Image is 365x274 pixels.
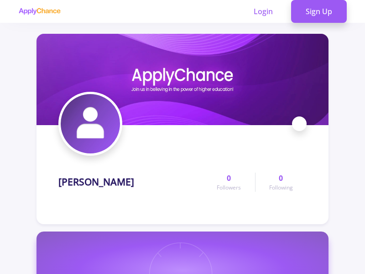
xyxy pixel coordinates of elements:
span: 0 [279,173,283,184]
a: 0Followers [203,173,255,192]
span: 0 [227,173,231,184]
img: Hamed Bijaricover image [36,34,328,125]
img: applychance logo text only [18,8,61,15]
span: Following [269,184,293,192]
img: Hamed Bijariavatar [61,94,120,153]
a: 0Following [255,173,307,192]
span: Followers [217,184,241,192]
h1: [PERSON_NAME] [58,176,134,188]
